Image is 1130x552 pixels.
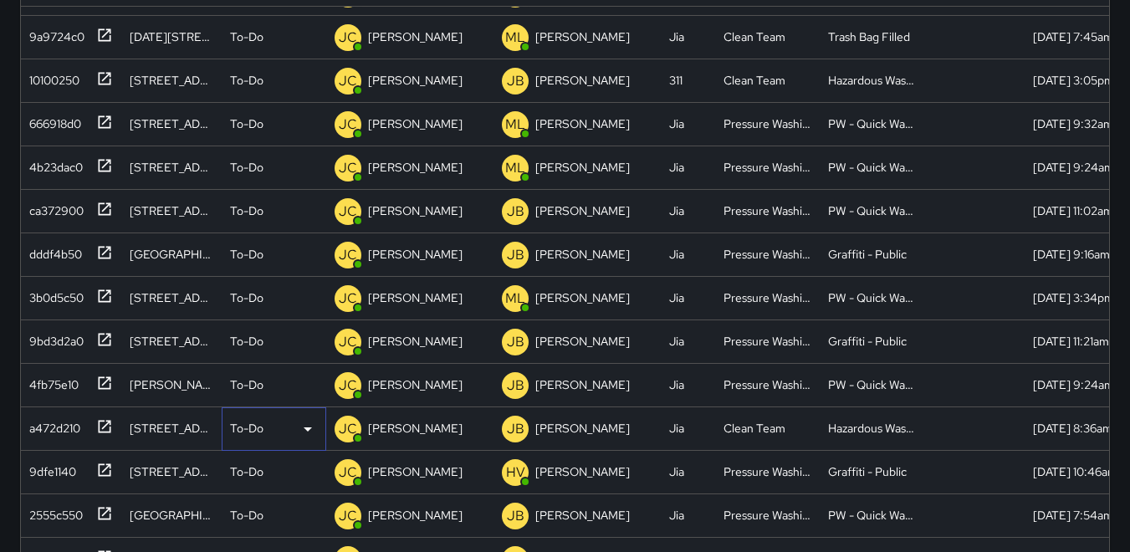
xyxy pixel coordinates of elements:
div: 1003 Market Street [130,159,213,176]
p: HV [506,463,525,483]
div: Graffiti - Public [828,463,907,480]
p: To-Do [230,202,263,219]
p: To-Do [230,420,263,437]
div: 1003 Market Street [130,72,213,89]
div: 1232 Market Street [130,507,213,524]
p: [PERSON_NAME] [368,28,463,45]
div: Jia [669,333,684,350]
p: JC [339,463,357,483]
div: Jia [669,463,684,480]
p: To-Do [230,333,263,350]
p: [PERSON_NAME] [368,202,463,219]
p: To-Do [230,28,263,45]
p: JC [339,419,357,439]
div: PW - Quick Wash [828,159,916,176]
p: [PERSON_NAME] [535,376,630,393]
div: Jia [669,159,684,176]
p: JB [507,245,524,265]
div: Pressure Washing [724,289,811,306]
p: JC [339,115,357,135]
div: 83 Eddy Street [130,115,213,132]
p: ML [505,28,525,48]
p: JC [339,71,357,91]
div: 4b23dac0 [23,152,83,176]
div: Graffiti - Public [828,246,907,263]
p: [PERSON_NAME] [535,28,630,45]
div: Pressure Washing [724,507,811,524]
p: ML [505,158,525,178]
p: JC [339,506,357,526]
div: Jia [669,507,684,524]
div: Jia [669,376,684,393]
div: 1015 Market Street [130,246,213,263]
p: JC [339,376,357,396]
p: [PERSON_NAME] [368,289,463,306]
p: JC [339,245,357,265]
div: 30 Larkin Street [130,289,213,306]
p: To-Do [230,115,263,132]
p: ML [505,115,525,135]
div: Jia [669,420,684,437]
div: 9dfe1140 [23,457,76,480]
div: Clean Team [724,72,785,89]
p: [PERSON_NAME] [535,159,630,176]
p: To-Do [230,507,263,524]
div: Pressure Washing [724,159,811,176]
div: 9a9724c0 [23,22,84,45]
p: To-Do [230,159,263,176]
div: 4fb75e10 [23,370,79,393]
p: ML [505,289,525,309]
p: JC [339,289,357,309]
p: [PERSON_NAME] [535,246,630,263]
p: To-Do [230,463,263,480]
div: 666918d0 [23,109,81,132]
p: JB [507,332,524,352]
p: [PERSON_NAME] [535,202,630,219]
div: Pressure Washing [724,115,811,132]
div: dddf4b50 [23,239,82,263]
div: 3b0d5c50 [23,283,84,306]
div: 1095 Mission Street [130,333,213,350]
div: Hazardous Waste [828,420,916,437]
p: [PERSON_NAME] [368,463,463,480]
p: [PERSON_NAME] [368,72,463,89]
div: Jia [669,246,684,263]
p: JB [507,71,524,91]
div: Jia [669,115,684,132]
div: a472d210 [23,413,80,437]
p: [PERSON_NAME] [535,420,630,437]
div: 2555c550 [23,500,83,524]
p: [PERSON_NAME] [535,507,630,524]
div: Pressure Washing [724,333,811,350]
div: PW - Quick Wash [828,115,916,132]
p: [PERSON_NAME] [535,333,630,350]
div: 1133 Market Street [130,463,213,480]
p: JB [507,202,524,222]
div: Jia [669,28,684,45]
div: 93 10th Street [130,202,213,219]
div: PW - Quick Wash [828,507,916,524]
p: [PERSON_NAME] [368,159,463,176]
div: ca372900 [23,196,84,219]
p: [PERSON_NAME] [368,376,463,393]
p: JB [507,376,524,396]
div: Graffiti - Public [828,333,907,350]
p: To-Do [230,246,263,263]
div: Julia Street [130,376,213,393]
div: Pressure Washing [724,202,811,219]
div: Hazardous Waste [828,72,916,89]
p: [PERSON_NAME] [368,246,463,263]
div: 9bd3d2a0 [23,326,84,350]
div: Pressure Washing [724,376,811,393]
div: PW - Quick Wash [828,289,916,306]
p: To-Do [230,376,263,393]
p: JB [507,506,524,526]
p: JC [339,158,357,178]
p: To-Do [230,289,263,306]
div: Clean Team [724,28,785,45]
p: [PERSON_NAME] [535,115,630,132]
div: PW - Quick Wash [828,376,916,393]
p: [PERSON_NAME] [368,507,463,524]
div: Pressure Washing [724,246,811,263]
div: PW - Quick Wash [828,202,916,219]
